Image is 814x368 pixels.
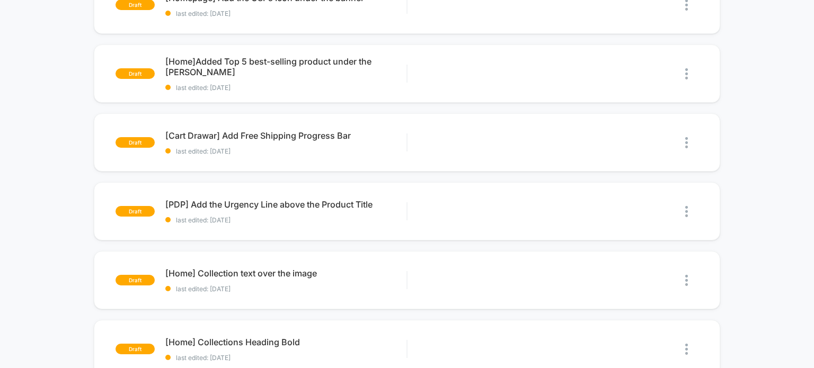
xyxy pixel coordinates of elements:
[116,344,155,354] span: draft
[165,130,407,141] span: [Cart Drawar] Add Free Shipping Progress Bar
[165,56,407,77] span: [Home]Added Top 5 best-selling product under the [PERSON_NAME]
[165,354,407,362] span: last edited: [DATE]
[165,84,407,92] span: last edited: [DATE]
[165,10,407,17] span: last edited: [DATE]
[685,206,688,217] img: close
[685,137,688,148] img: close
[685,275,688,286] img: close
[165,199,407,210] span: [PDP] Add the Urgency Line above the Product Title
[165,216,407,224] span: last edited: [DATE]
[116,275,155,285] span: draft
[685,68,688,79] img: close
[165,337,407,347] span: [Home] Collections Heading Bold
[116,68,155,79] span: draft
[165,285,407,293] span: last edited: [DATE]
[165,268,407,279] span: [Home] Collection text over the image
[685,344,688,355] img: close
[116,137,155,148] span: draft
[116,206,155,217] span: draft
[165,147,407,155] span: last edited: [DATE]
